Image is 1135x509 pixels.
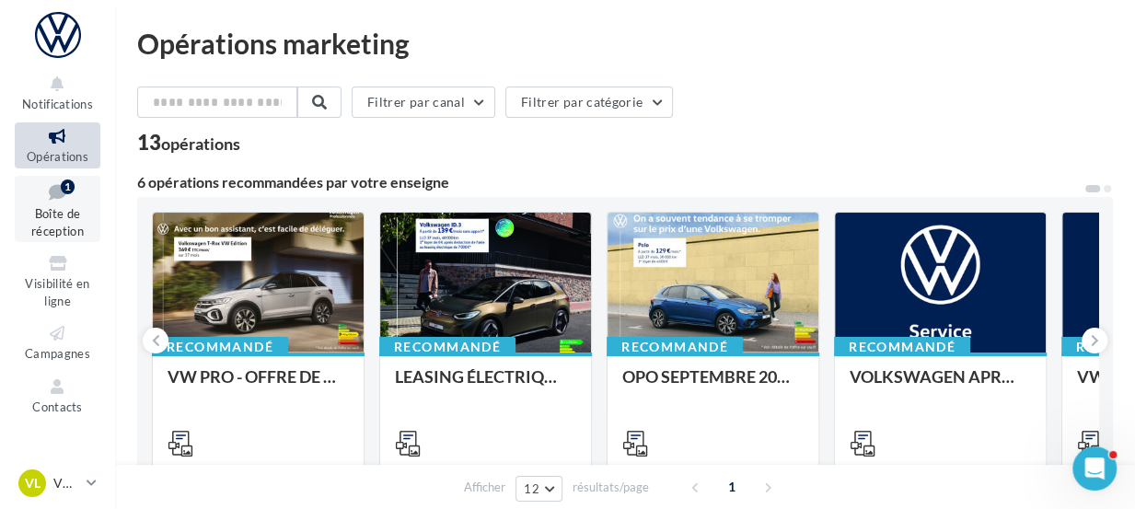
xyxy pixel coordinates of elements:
[137,133,240,153] div: 13
[152,337,288,357] div: Recommandé
[395,367,576,404] div: LEASING ÉLECTRIQUE 2025
[15,466,100,501] a: VL VW LAON
[15,249,100,312] a: Visibilité en ligne
[1072,446,1117,491] iframe: Intercom live chat
[352,87,495,118] button: Filtrer par canal
[137,175,1083,190] div: 6 opérations recommandées par votre enseigne
[524,481,539,496] span: 12
[22,97,93,111] span: Notifications
[573,479,649,496] span: résultats/page
[379,337,515,357] div: Recommandé
[27,149,88,164] span: Opérations
[137,29,1113,57] div: Opérations marketing
[464,479,505,496] span: Afficher
[25,346,90,361] span: Campagnes
[168,367,349,404] div: VW PRO - OFFRE DE SEPTEMBRE 25
[161,135,240,152] div: opérations
[15,373,100,418] a: Contacts
[850,367,1031,404] div: VOLKSWAGEN APRES-VENTE
[607,337,743,357] div: Recommandé
[505,87,673,118] button: Filtrer par catégorie
[515,476,562,502] button: 12
[834,337,970,357] div: Recommandé
[15,319,100,364] a: Campagnes
[31,206,84,238] span: Boîte de réception
[15,122,100,168] a: Opérations
[15,70,100,115] button: Notifications
[25,474,41,492] span: VL
[717,472,747,502] span: 1
[61,179,75,194] div: 1
[25,276,89,308] span: Visibilité en ligne
[32,399,83,414] span: Contacts
[15,176,100,243] a: Boîte de réception1
[53,474,79,492] p: VW LAON
[622,367,804,404] div: OPO SEPTEMBRE 2025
